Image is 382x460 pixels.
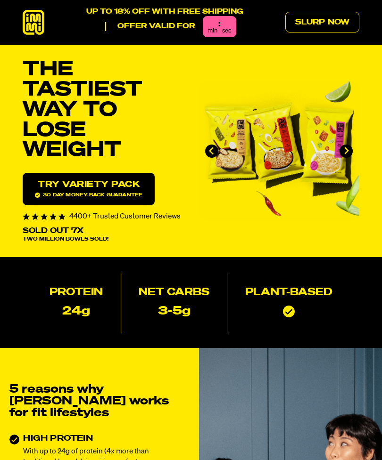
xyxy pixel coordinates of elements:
[208,28,217,34] span: min
[9,384,174,419] h2: 5 reasons why [PERSON_NAME] works for fit lifestyles
[105,22,195,31] p: Offer valid for
[158,306,191,318] p: 3-5g
[285,12,359,32] a: Slurp Now
[62,306,90,318] p: 24g
[86,8,243,16] p: UP TO 18% OFF WITH FREE SHIPPING
[340,145,353,158] button: Next slide
[199,81,359,221] li: 1 of 4
[23,60,183,161] h1: THE TASTIEST WAY TO LOSE WEIGHT
[50,288,103,298] h2: Protein
[35,193,142,198] span: 30 day money-back guarantee
[245,288,332,298] h2: Plant-based
[222,28,232,34] span: sec
[199,81,359,221] div: immi slideshow
[23,237,108,242] span: Two Million Bowls Sold!
[23,227,83,235] p: Sold Out 7X
[139,288,209,298] h2: Net Carbs
[205,145,218,158] button: Go to last slide
[23,173,155,205] a: Try variety Pack30 day money-back guarantee
[23,213,183,220] div: 4400+ Trusted Customer Reviews
[23,435,174,443] h3: HIGH PROTEIN
[218,20,220,29] div: :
